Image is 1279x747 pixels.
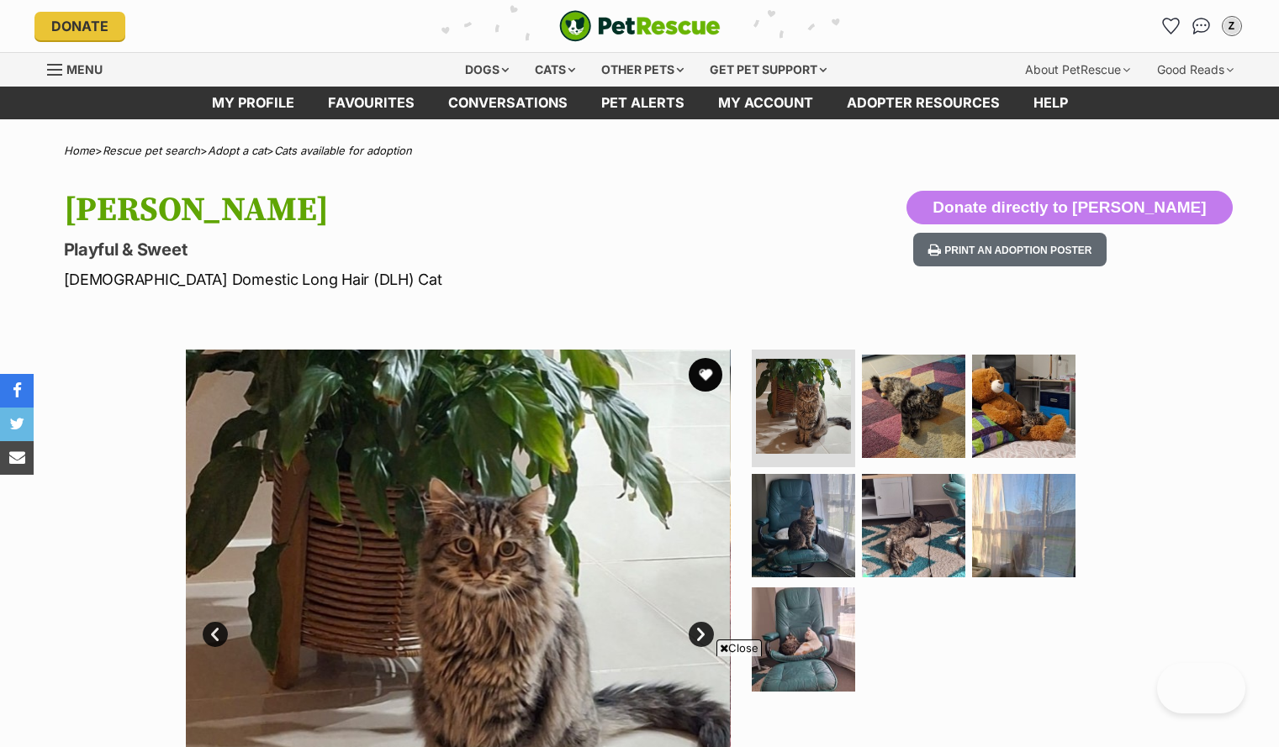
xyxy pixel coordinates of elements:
[64,238,775,261] p: Playful & Sweet
[559,10,721,42] a: PetRescue
[689,622,714,647] a: Next
[698,53,838,87] div: Get pet support
[1158,13,1245,39] ul: Account quick links
[47,53,114,83] a: Menu
[1145,53,1245,87] div: Good Reads
[752,587,855,691] img: Photo of Jon Snow
[431,87,584,119] a: conversations
[756,359,851,454] img: Photo of Jon Snow
[1188,13,1215,39] a: Conversations
[311,87,431,119] a: Favourites
[1013,53,1142,87] div: About PetRescue
[862,355,965,458] img: Photo of Jon Snow
[523,53,587,87] div: Cats
[752,474,855,577] img: Photo of Jon Snow
[103,144,200,157] a: Rescue pet search
[589,53,695,87] div: Other pets
[701,87,830,119] a: My account
[195,87,311,119] a: My profile
[274,144,412,157] a: Cats available for adoption
[453,53,521,87] div: Dogs
[689,358,722,392] button: favourite
[913,233,1107,267] button: Print an adoption poster
[34,12,125,40] a: Donate
[64,191,775,229] h1: [PERSON_NAME]
[64,268,775,291] p: [DEMOGRAPHIC_DATA] Domestic Long Hair (DLH) Cat
[972,474,1076,577] img: Photo of Jon Snow
[972,355,1076,458] img: Photo of Jon Snow
[203,622,228,647] a: Prev
[1218,13,1245,39] button: My account
[559,10,721,42] img: logo-cat-932fe2b9b8326f06289b0f2fb663e598f794de774fb13d1741a6617ecf9a85b4.svg
[208,144,267,157] a: Adopt a cat
[830,87,1017,119] a: Adopter resources
[1157,663,1245,713] iframe: Help Scout Beacon - Open
[1224,18,1240,34] div: Z
[716,639,762,656] span: Close
[22,145,1258,157] div: > > >
[66,62,103,76] span: Menu
[64,144,95,157] a: Home
[334,663,946,739] iframe: Advertisement
[1017,87,1085,119] a: Help
[906,191,1232,224] button: Donate directly to [PERSON_NAME]
[1158,13,1185,39] a: Favourites
[1192,18,1210,34] img: chat-41dd97257d64d25036548639549fe6c8038ab92f7586957e7f3b1b290dea8141.svg
[862,474,965,577] img: Photo of Jon Snow
[584,87,701,119] a: Pet alerts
